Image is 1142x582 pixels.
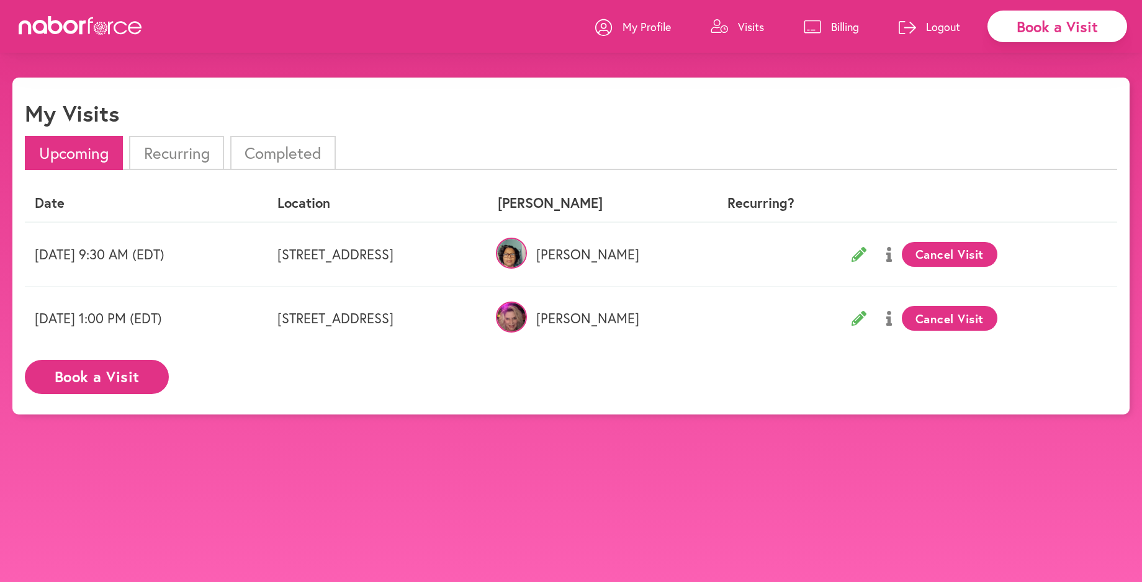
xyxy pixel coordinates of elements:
[831,19,859,34] p: Billing
[711,8,764,45] a: Visits
[926,19,960,34] p: Logout
[25,287,268,351] td: [DATE] 1:00 PM (EDT)
[496,302,527,333] img: hKxa0OvSRne3J2UKrLSw
[25,136,123,170] li: Upcoming
[902,242,998,267] button: Cancel Visit
[623,19,671,34] p: My Profile
[25,100,119,127] h1: My Visits
[804,8,859,45] a: Billing
[268,185,488,222] th: Location
[488,185,690,222] th: [PERSON_NAME]
[25,222,268,287] td: [DATE] 9:30 AM (EDT)
[230,136,336,170] li: Completed
[498,246,680,262] p: [PERSON_NAME]
[899,8,960,45] a: Logout
[987,11,1127,42] div: Book a Visit
[690,185,831,222] th: Recurring?
[268,287,488,351] td: [STREET_ADDRESS]
[268,222,488,287] td: [STREET_ADDRESS]
[738,19,764,34] p: Visits
[498,310,680,326] p: [PERSON_NAME]
[595,8,671,45] a: My Profile
[25,369,169,381] a: Book a Visit
[25,185,268,222] th: Date
[129,136,223,170] li: Recurring
[25,360,169,394] button: Book a Visit
[496,238,527,269] img: tyR2KG1vRfaTp6uPQtc5
[902,306,998,331] button: Cancel Visit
